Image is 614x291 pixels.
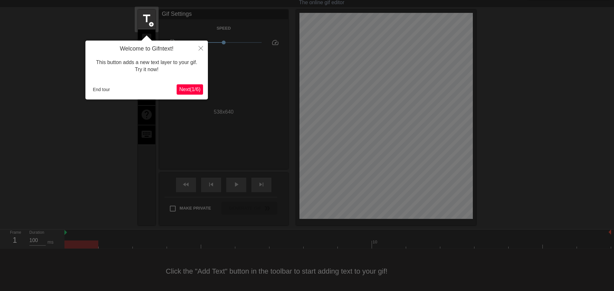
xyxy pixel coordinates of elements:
[90,45,203,52] h4: Welcome to Gifntext!
[177,84,203,95] button: Next
[90,85,112,94] button: End tour
[90,52,203,80] div: This button adds a new text layer to your gif. Try it now!
[194,41,208,55] button: Close
[179,87,200,92] span: Next ( 1 / 6 )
